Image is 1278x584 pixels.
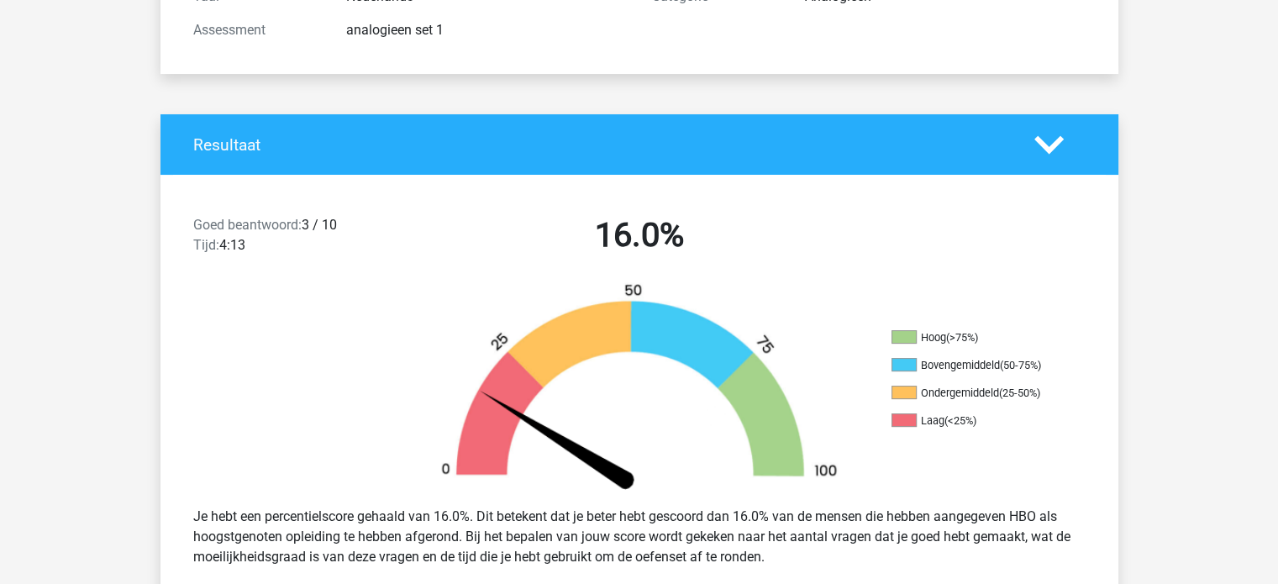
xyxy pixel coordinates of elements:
div: Assessment [181,20,334,40]
div: 3 / 10 4:13 [181,215,410,262]
div: (25-50%) [999,387,1040,399]
span: Goed beantwoord: [193,217,302,233]
h4: Resultaat [193,135,1009,155]
div: (<25%) [944,414,976,427]
div: analogieen set 1 [334,20,639,40]
li: Bovengemiddeld [891,358,1060,373]
li: Hoog [891,330,1060,345]
div: Je hebt een percentielscore gehaald van 16.0%. Dit betekent dat je beter hebt gescoord dan 16.0% ... [181,500,1098,574]
h2: 16.0% [423,215,856,255]
li: Laag [891,413,1060,429]
li: Ondergemiddeld [891,386,1060,401]
div: (50-75%) [1000,359,1041,371]
div: (>75%) [946,331,978,344]
span: Tijd: [193,237,219,253]
img: 16.48904d8a215e.png [413,282,866,493]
